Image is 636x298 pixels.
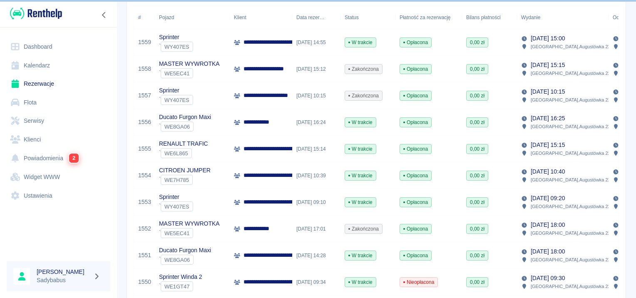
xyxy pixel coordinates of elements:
p: Sadybabus [37,276,90,285]
p: Sprinter [159,33,193,42]
span: 2 [69,154,79,163]
div: ` [159,122,211,132]
span: Zakończona [345,92,382,99]
span: Opłacona [400,199,431,206]
div: ` [159,95,193,105]
span: 0,00 zł [467,252,488,259]
div: Płatność za rezerwację [400,6,451,29]
a: 1558 [138,65,151,73]
span: Opłacona [400,92,431,99]
p: [DATE] 18:00 [531,247,565,256]
p: [GEOGRAPHIC_DATA] , Augustówka 22A [531,229,614,237]
p: [DATE] 10:40 [531,167,565,176]
a: 1551 [138,251,151,260]
a: Flota [7,93,110,112]
div: Wydanie [517,6,609,29]
a: 1550 [138,278,151,286]
div: ` [159,68,219,78]
p: [GEOGRAPHIC_DATA] , Augustówka 22A [531,149,614,157]
a: Dashboard [7,37,110,56]
p: [DATE] 15:15 [531,61,565,70]
div: ` [159,175,211,185]
span: W trakcie [345,39,376,46]
img: Renthelp logo [10,7,62,20]
a: Kalendarz [7,56,110,75]
p: [GEOGRAPHIC_DATA] , Augustówka 22A [531,43,614,50]
p: Sprinter Winda 2 [159,273,202,281]
span: W trakcie [345,119,376,126]
p: [DATE] 15:00 [531,34,565,43]
span: W trakcie [345,172,376,179]
div: [DATE] 15:14 [292,136,340,162]
div: Wydanie [521,6,540,29]
span: WY407ES [161,204,193,210]
a: 1559 [138,38,151,47]
p: MASTER WYWROTKA [159,60,219,68]
p: Ducato Furgon Maxi [159,113,211,122]
span: WE5EC41 [161,70,193,77]
div: [DATE] 14:55 [292,29,340,56]
span: 0,00 zł [467,145,488,153]
span: Opłacona [400,145,431,153]
div: [DATE] 10:39 [292,162,340,189]
a: 1552 [138,224,151,233]
div: [DATE] 10:15 [292,82,340,109]
a: Rezerwacje [7,74,110,93]
div: ` [159,255,211,265]
div: Klient [230,6,292,29]
button: Zwiń nawigację [98,10,110,20]
p: [DATE] 09:20 [531,194,565,203]
a: Klienci [7,130,110,149]
p: [GEOGRAPHIC_DATA] , Augustówka 22A [531,176,614,184]
span: W trakcie [345,199,376,206]
p: [DATE] 15:15 [531,141,565,149]
p: [GEOGRAPHIC_DATA] , Augustówka 22A [531,96,614,104]
p: [GEOGRAPHIC_DATA] , Augustówka 22A [531,70,614,77]
span: Opłacona [400,172,431,179]
button: Sort [325,12,336,23]
span: Opłacona [400,65,431,73]
div: [DATE] 16:24 [292,109,340,136]
div: Płatność za rezerwację [395,6,462,29]
div: [DATE] 14:28 [292,242,340,269]
div: Data rezerwacji [296,6,325,29]
p: MASTER WYWROTKA [159,219,219,228]
div: Pojazd [155,6,230,29]
div: ` [159,228,219,238]
p: [DATE] 18:00 [531,221,565,229]
span: W trakcie [345,145,376,153]
div: Pojazd [159,6,174,29]
div: ` [159,201,193,211]
span: WE5EC41 [161,230,193,236]
p: Sprinter [159,193,193,201]
span: 0,00 zł [467,225,488,233]
p: [DATE] 10:15 [531,87,565,96]
span: Zakończona [345,65,382,73]
span: WE1GT47 [161,283,193,290]
span: 0,00 zł [467,39,488,46]
p: [GEOGRAPHIC_DATA] , Augustówka 22A [531,283,614,290]
span: Opłacona [400,252,431,259]
div: ` [159,281,202,291]
div: # [138,6,141,29]
p: Ducato Furgon Maxi [159,246,211,255]
div: # [134,6,155,29]
span: WY407ES [161,44,193,50]
a: 1556 [138,118,151,127]
p: [GEOGRAPHIC_DATA] , Augustówka 22A [531,256,614,263]
span: W trakcie [345,278,376,286]
a: 1557 [138,91,151,100]
span: W trakcie [345,252,376,259]
span: WE8GA06 [161,124,193,130]
p: [GEOGRAPHIC_DATA] , Augustówka 22A [531,203,614,210]
span: Opłacona [400,39,431,46]
div: Bilans płatności [462,6,517,29]
span: 0,00 zł [467,278,488,286]
span: 0,00 zł [467,199,488,206]
div: Data rezerwacji [292,6,340,29]
span: WE6L865 [161,150,191,156]
p: RENAULT TRAFIC [159,139,208,148]
a: Ustawienia [7,186,110,205]
div: Bilans płatności [466,6,501,29]
div: [DATE] 09:34 [292,269,340,296]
